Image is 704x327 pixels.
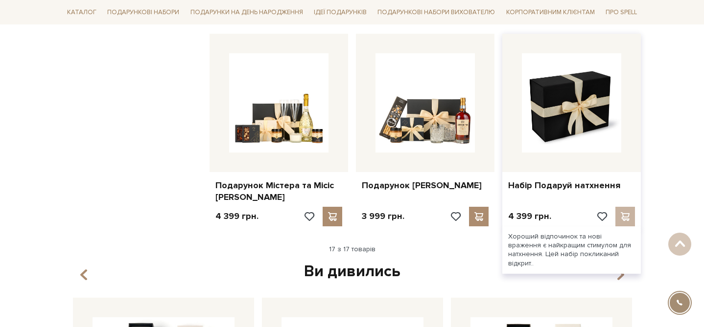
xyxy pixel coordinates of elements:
a: Подарунок Містера та Місіс [PERSON_NAME] [215,180,342,203]
p: 4 399 грн. [215,211,258,222]
a: Каталог [63,5,100,20]
p: 4 399 грн. [508,211,551,222]
a: Набір Подаруй натхнення [508,180,635,191]
a: Подарунок [PERSON_NAME] [362,180,489,191]
div: 17 з 17 товарів [59,245,645,254]
a: Ідеї подарунків [310,5,371,20]
p: 3 999 грн. [362,211,404,222]
a: Корпоративним клієнтам [502,4,599,21]
img: Набір Подаруй натхнення [522,53,621,153]
div: Хороший відпочинок та нові враження є найкращим стимулом для натхнення. Цей набір покликаний відк... [502,226,641,274]
a: Подарунки на День народження [187,5,307,20]
div: Ви дивились [69,262,635,282]
a: Подарункові набори [103,5,183,20]
a: Подарункові набори вихователю [374,4,499,21]
a: Про Spell [602,5,641,20]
